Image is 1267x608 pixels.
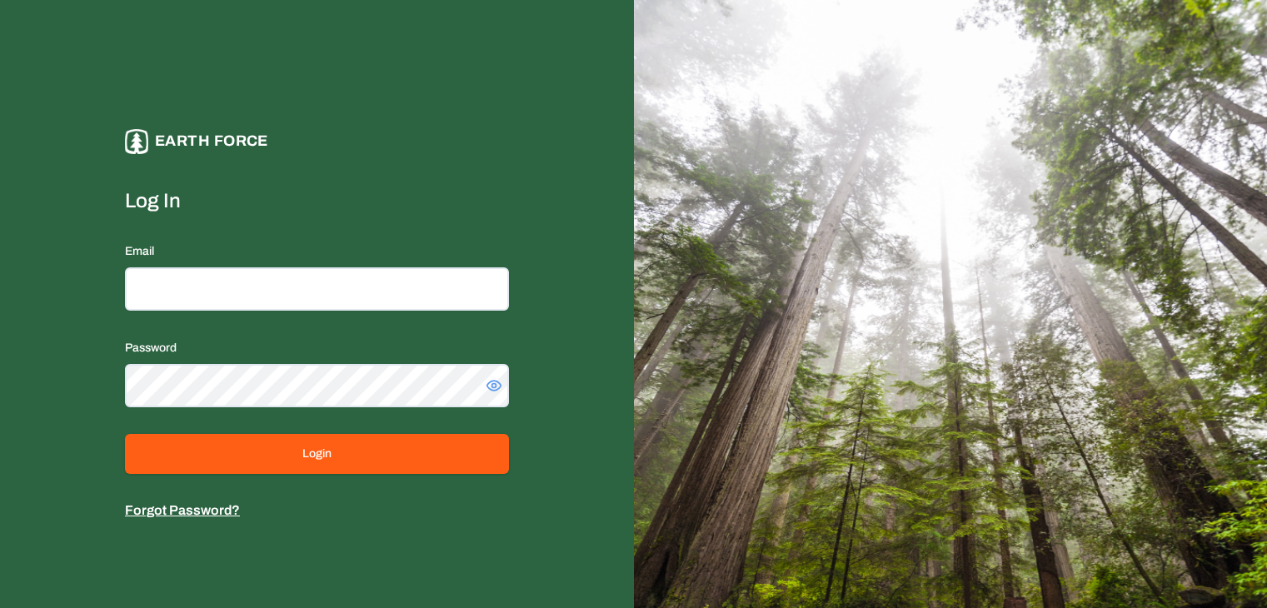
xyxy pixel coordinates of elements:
[125,341,177,354] label: Password
[125,245,154,257] label: Email
[125,501,509,521] p: Forgot Password?
[125,187,509,214] label: Log In
[125,129,148,153] img: earthforce-logo-white-uG4MPadI.svg
[155,129,268,153] p: Earth force
[125,434,509,474] button: Login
